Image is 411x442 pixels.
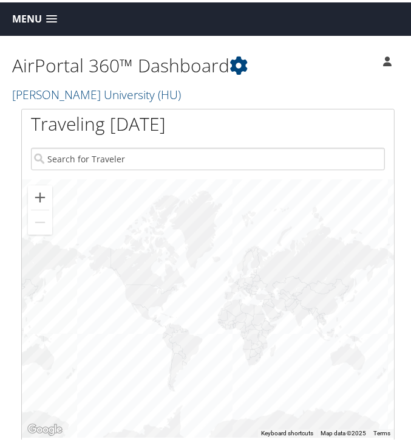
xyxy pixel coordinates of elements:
[28,208,52,232] button: Zoom out
[12,84,184,100] a: [PERSON_NAME] University (HU)
[25,420,65,435] img: Google
[261,427,313,435] button: Keyboard shortcuts
[12,50,306,76] h1: AirPortal 360™ Dashboard
[6,7,63,27] a: Menu
[25,420,65,435] a: Open this area in Google Maps (opens a new window)
[31,145,385,168] input: Search for Traveler
[373,427,390,434] a: Terms (opens in new tab)
[12,11,42,22] span: Menu
[28,183,52,207] button: Zoom in
[31,109,166,134] h1: Traveling [DATE]
[321,427,366,434] span: Map data ©2025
